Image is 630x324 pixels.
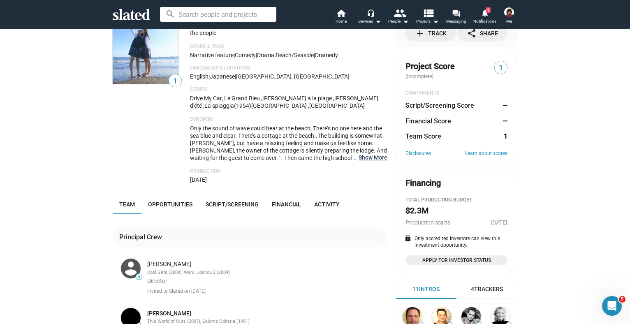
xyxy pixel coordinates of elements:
[190,125,387,235] span: Only the sound of wave could hear at the beach, There’s no one here and the sea blue and clear. T...
[308,194,346,214] a: Activity
[467,26,498,41] div: Share
[373,16,383,26] mat-icon: arrow_drop_down
[235,52,256,58] span: Comedy
[619,296,625,303] span: 5
[602,296,622,316] iframe: Intercom live chat
[190,52,234,58] span: Narrative feature
[190,116,387,123] p: Synopsis
[405,178,441,189] div: Financing
[405,236,507,249] div: Only accredited investors can view this investment opportunity.
[410,256,503,264] span: Apply for Investor Status
[199,194,265,214] a: Script/Screening
[236,73,350,80] span: [GEOGRAPHIC_DATA], [GEOGRAPHIC_DATA]
[147,278,167,284] span: Director
[499,6,519,27] button: Irene Reis LeiteMe
[405,61,455,72] span: Project Score
[504,7,514,17] img: Irene Reis Leite
[147,288,386,295] div: Invited to Slated on [DATE]
[147,260,386,268] div: [PERSON_NAME]
[412,285,440,293] div: 11 Intros
[190,168,387,175] p: Production
[336,16,347,26] span: Home
[405,90,507,97] div: COMPONENTS
[405,74,435,79] span: (incomplete)
[141,194,199,214] a: Opportunities
[495,62,507,74] span: 1
[405,150,431,157] a: Disclosures
[405,132,441,141] dt: Team Score
[416,16,439,26] span: Projects
[147,270,386,276] div: Cool Girls (2009), Waru: Joshou 2 (2004)
[190,176,207,183] span: [DATE]
[404,234,412,242] mat-icon: lock
[355,8,384,26] button: Services
[113,194,141,214] a: Team
[467,28,477,38] mat-icon: share
[315,52,338,58] span: dramedy
[367,9,374,16] mat-icon: headset_mic
[486,7,491,13] span: 1
[190,95,387,110] p: Drive My Car, Le Grand Bleu ,[PERSON_NAME] à la plage ,[PERSON_NAME] d'été ,La spiaggia(1954)[GEO...
[413,8,442,26] button: Projects
[405,255,507,265] a: Apply for Investor Status
[465,150,507,157] a: Learn about scores
[359,154,387,161] button: …Show More
[405,26,456,41] button: Track
[405,197,507,204] div: Total Production budget
[314,52,315,58] span: |
[148,201,192,208] span: Opportunities
[405,101,474,110] dt: Script/Screening Score
[491,219,507,226] span: [DATE]
[274,52,276,58] span: |
[470,8,499,26] a: 1Notifications
[415,28,425,38] mat-icon: add
[457,26,507,41] button: Share
[401,16,410,26] mat-icon: arrow_drop_down
[350,154,359,161] span: …
[234,52,235,58] span: |
[405,219,450,226] span: Production starts
[119,201,135,208] span: Team
[169,76,181,87] span: 1
[500,117,507,125] dd: —
[473,16,496,26] span: Notifications
[190,44,387,50] p: Genre & Tags
[257,52,274,58] span: Drama
[190,65,387,72] p: Languages & Locations
[136,275,142,280] span: 9
[256,52,257,58] span: |
[358,16,381,26] div: Services
[388,16,409,26] div: People
[190,73,208,80] span: English
[235,73,236,80] span: |
[442,8,470,26] a: Messaging
[481,9,489,16] mat-icon: notifications
[336,8,346,18] mat-icon: home
[119,233,165,241] div: Principal Crew
[314,201,340,208] span: Activity
[206,201,259,208] span: Script/Screening
[506,16,512,26] span: Me
[415,26,447,41] div: Track
[500,101,507,110] dd: —
[394,7,405,19] mat-icon: people
[147,310,191,317] a: [PERSON_NAME]
[384,8,413,26] button: People
[431,16,440,26] mat-icon: arrow_drop_down
[276,52,314,58] span: beach/seaside
[272,201,301,208] span: Financial
[160,7,276,22] input: Search people and projects
[190,86,387,93] p: Comps
[500,132,507,141] dd: 1
[405,117,451,125] dt: Financial Score
[471,285,503,293] div: 4 Trackers
[452,9,460,17] mat-icon: forum
[327,8,355,26] a: Home
[265,194,308,214] a: Financial
[208,73,210,80] span: |
[446,16,466,26] span: Messaging
[210,73,235,80] span: Japanese
[422,7,434,19] mat-icon: view_list
[121,259,141,278] img: Kei Nakata
[405,205,428,216] h2: $2.3M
